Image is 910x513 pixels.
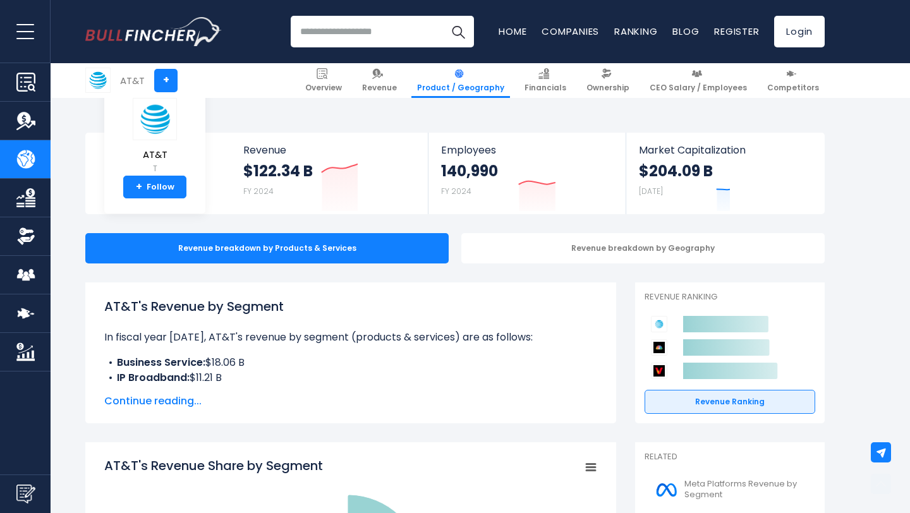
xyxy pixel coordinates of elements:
[441,186,471,196] small: FY 2024
[652,476,681,504] img: META logo
[133,163,177,174] small: T
[300,63,348,98] a: Overview
[428,133,625,214] a: Employees 140,990 FY 2024
[441,144,612,156] span: Employees
[714,25,759,38] a: Register
[650,83,747,93] span: CEO Salary / Employees
[16,227,35,246] img: Ownership
[586,83,629,93] span: Ownership
[123,176,186,198] a: +Follow
[626,133,823,214] a: Market Capitalization $204.09 B [DATE]
[104,330,597,345] p: In fiscal year [DATE], AT&T's revenue by segment (products & services) are as follows:
[133,150,177,160] span: AT&T
[133,98,177,140] img: T logo
[243,186,274,196] small: FY 2024
[639,186,663,196] small: [DATE]
[645,390,815,414] a: Revenue Ranking
[305,83,342,93] span: Overview
[639,144,811,156] span: Market Capitalization
[411,63,510,98] a: Product / Geography
[417,83,504,93] span: Product / Geography
[356,63,403,98] a: Revenue
[651,363,667,379] img: Verizon Communications competitors logo
[761,63,825,98] a: Competitors
[499,25,526,38] a: Home
[767,83,819,93] span: Competitors
[243,161,313,181] strong: $122.34 B
[542,25,599,38] a: Companies
[525,83,566,93] span: Financials
[243,144,416,156] span: Revenue
[117,370,190,385] b: IP Broadband:
[581,63,635,98] a: Ownership
[117,355,205,370] b: Business Service:
[136,181,142,193] strong: +
[651,339,667,356] img: Comcast Corporation competitors logo
[441,161,498,181] strong: 140,990
[104,297,597,316] h1: AT&T's Revenue by Segment
[86,68,110,92] img: T logo
[104,394,597,409] span: Continue reading...
[231,133,428,214] a: Revenue $122.34 B FY 2024
[104,355,597,370] li: $18.06 B
[461,233,825,263] div: Revenue breakdown by Geography
[645,452,815,462] p: Related
[651,316,667,332] img: AT&T competitors logo
[85,17,222,46] img: Bullfincher logo
[672,25,699,38] a: Blog
[132,97,178,176] a: AT&T T
[85,17,221,46] a: Go to homepage
[645,473,815,507] a: Meta Platforms Revenue by Segment
[645,292,815,303] p: Revenue Ranking
[684,479,808,500] span: Meta Platforms Revenue by Segment
[774,16,825,47] a: Login
[104,457,323,474] tspan: AT&T's Revenue Share by Segment
[120,73,145,88] div: AT&T
[639,161,713,181] strong: $204.09 B
[154,69,178,92] a: +
[519,63,572,98] a: Financials
[644,63,753,98] a: CEO Salary / Employees
[614,25,657,38] a: Ranking
[362,83,397,93] span: Revenue
[442,16,474,47] button: Search
[104,370,597,385] li: $11.21 B
[85,233,449,263] div: Revenue breakdown by Products & Services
